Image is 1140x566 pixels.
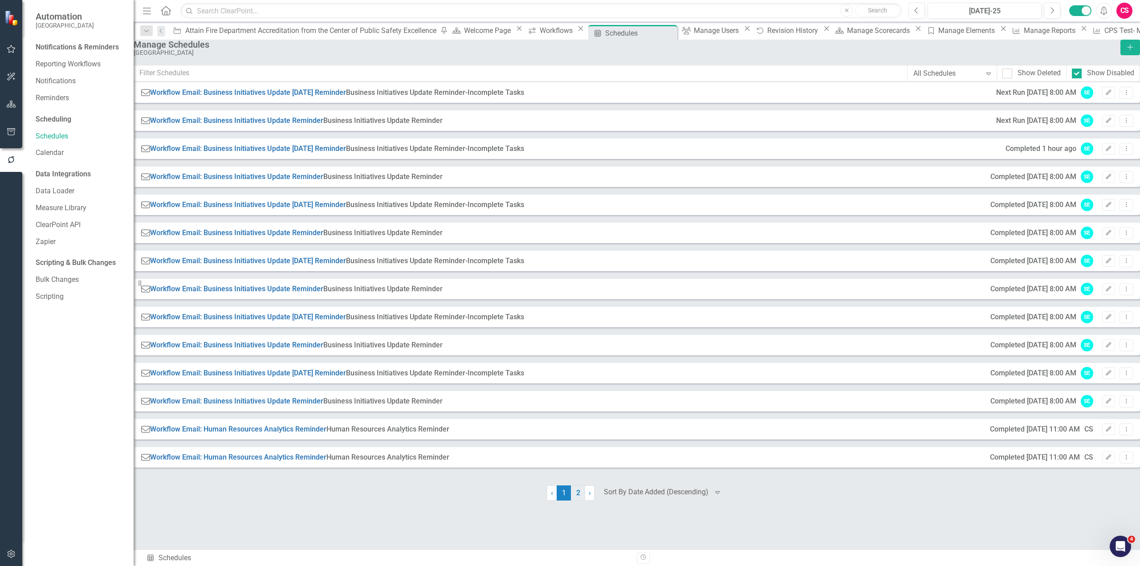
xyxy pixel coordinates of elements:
[185,25,438,36] div: Attain Fire Department Accreditation from the Center of Public Safety Excellence
[36,258,116,268] div: Scripting & Bulk Changes
[540,25,575,36] div: Workflows
[868,7,887,14] span: Search
[1087,68,1134,78] div: Show Disabled
[36,42,119,53] div: Notifications & Reminders
[847,25,912,36] div: Manage Scorecards
[931,6,1038,16] div: [DATE]-25
[990,172,1076,182] span: Completed [DATE] 8:00 AM
[913,68,981,78] div: All Schedules
[753,25,821,36] a: Revision History
[146,553,630,563] div: Schedules
[36,11,94,22] span: Automation
[694,25,741,36] div: Manage Users
[1024,25,1078,36] div: Manage Reports
[1081,227,1093,239] div: SE
[150,228,323,237] a: Workflow Email: Business Initiatives Update Reminder
[134,65,908,81] input: Filter Schedules
[990,396,1076,407] span: Completed [DATE] 8:00 AM
[150,313,346,321] a: Workflow Email: Business Initiatives Update [DATE] Reminder
[4,10,20,25] img: ClearPoint Strategy
[1009,25,1078,36] a: Manage Reports
[150,425,326,433] a: Workflow Email: Human Resources Analytics Reminder
[996,88,1076,98] span: Next Run [DATE] 8:00 AM
[346,257,524,265] span: Business Initiatives Update Reminder-Incomplete Tasks
[323,116,443,125] span: Business Initiatives Update Reminder
[346,313,524,321] span: Business Initiatives Update Reminder-Incomplete Tasks
[464,25,513,36] div: Welcome Page
[1081,311,1093,323] div: SE
[323,172,443,181] span: Business Initiatives Update Reminder
[36,169,91,179] div: Data Integrations
[36,76,125,86] a: Notifications
[150,453,326,461] a: Workflow Email: Human Resources Analytics Reminder
[346,144,524,153] span: Business Initiatives Update Reminder-Incomplete Tasks
[996,116,1076,126] span: Next Run [DATE] 8:00 AM
[990,452,1080,463] span: Completed [DATE] 11:00 AM
[1081,339,1093,351] div: SE
[605,28,675,39] div: Schedules
[150,341,323,349] a: Workflow Email: Business Initiatives Update Reminder
[924,25,997,36] a: Manage Elements
[36,292,125,302] a: Scripting
[1081,255,1093,267] div: SE
[36,22,94,29] small: [GEOGRAPHIC_DATA]
[326,453,449,461] span: Human Resources Analytics Reminder
[36,148,125,158] a: Calendar
[990,424,1080,435] span: Completed [DATE] 11:00 AM
[1018,68,1061,78] div: Show Deleted
[525,25,575,36] a: Workflows
[938,25,997,36] div: Manage Elements
[346,200,524,209] span: Business Initiatives Update Reminder-Incomplete Tasks
[323,228,443,237] span: Business Initiatives Update Reminder
[346,88,524,97] span: Business Initiatives Update Reminder-Incomplete Tasks
[36,93,125,103] a: Reminders
[134,40,1116,49] div: Manage Schedules
[36,203,125,213] a: Measure Library
[36,275,125,285] a: Bulk Changes
[150,116,323,125] a: Workflow Email: Business Initiatives Update Reminder
[170,25,438,36] a: Attain Fire Department Accreditation from the Center of Public Safety Excellence
[36,220,125,230] a: ClearPoint API
[36,114,71,125] div: Scheduling
[1110,536,1131,557] iframe: Intercom live chat
[323,397,443,405] span: Business Initiatives Update Reminder
[36,237,125,247] a: Zapier
[1116,3,1132,19] button: CS
[1084,424,1093,435] div: CS
[323,341,443,349] span: Business Initiatives Update Reminder
[150,257,346,265] a: Workflow Email: Business Initiatives Update [DATE] Reminder
[1081,86,1093,99] div: SE
[1081,283,1093,295] div: SE
[990,256,1076,266] span: Completed [DATE] 8:00 AM
[767,25,821,36] div: Revision History
[990,228,1076,238] span: Completed [DATE] 8:00 AM
[1081,114,1093,127] div: SE
[990,368,1076,379] span: Completed [DATE] 8:00 AM
[1081,199,1093,211] div: SE
[449,25,513,36] a: Welcome Page
[1128,536,1135,543] span: 4
[855,4,900,17] button: Search
[150,172,323,181] a: Workflow Email: Business Initiatives Update Reminder
[346,369,524,377] span: Business Initiatives Update Reminder-Incomplete Tasks
[180,3,902,19] input: Search ClearPoint...
[1081,143,1093,155] div: SE
[571,485,585,501] a: 2
[150,369,346,377] a: Workflow Email: Business Initiatives Update [DATE] Reminder
[150,144,346,153] a: Workflow Email: Business Initiatives Update [DATE] Reminder
[1084,452,1093,463] div: CS
[134,49,1116,56] div: [GEOGRAPHIC_DATA]
[557,485,571,501] span: 1
[679,25,741,36] a: Manage Users
[928,3,1042,19] button: [DATE]-25
[832,25,912,36] a: Manage Scorecards
[36,131,125,142] a: Schedules
[150,285,323,293] a: Workflow Email: Business Initiatives Update Reminder
[1081,171,1093,183] div: SE
[150,200,346,209] a: Workflow Email: Business Initiatives Update [DATE] Reminder
[1081,395,1093,407] div: SE
[36,59,125,69] a: Reporting Workflows
[150,88,346,97] a: Workflow Email: Business Initiatives Update [DATE] Reminder
[1006,144,1076,154] span: Completed 1 hour ago
[990,312,1076,322] span: Completed [DATE] 8:00 AM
